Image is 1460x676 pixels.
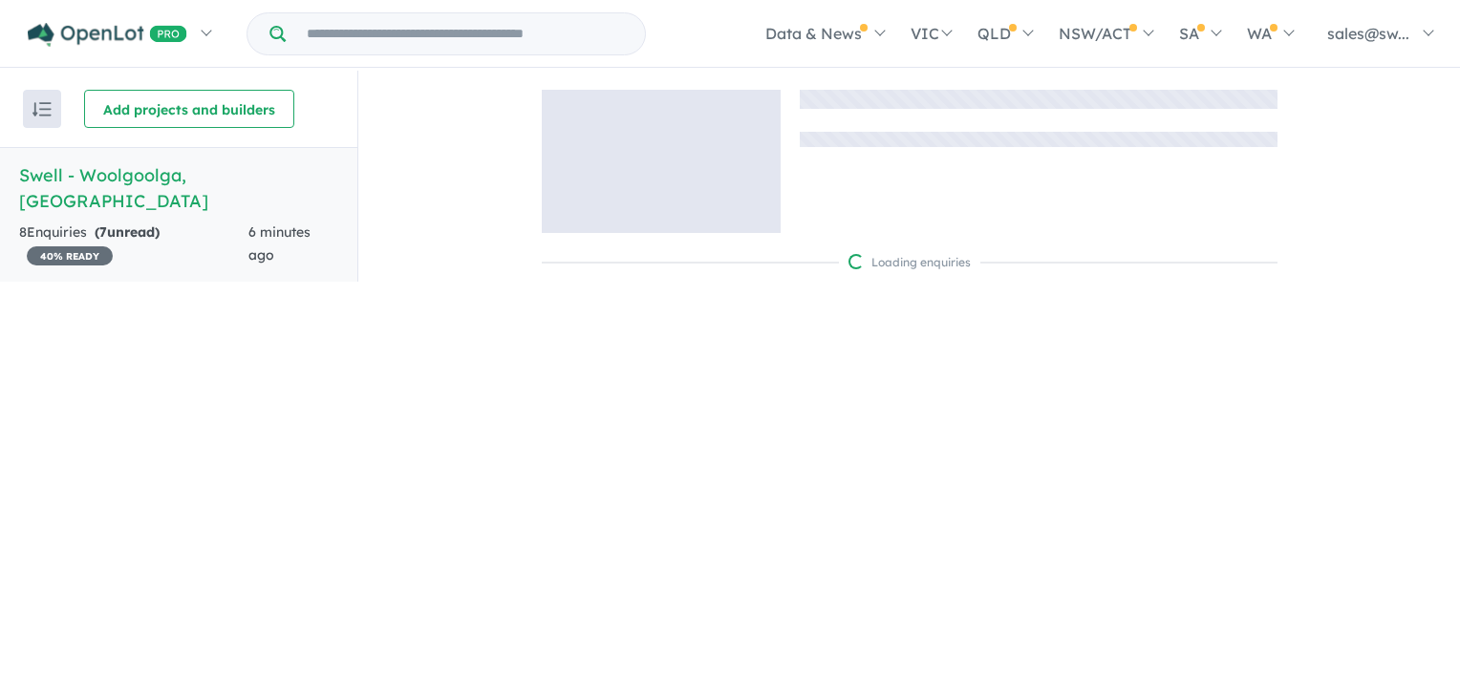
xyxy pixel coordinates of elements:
img: Openlot PRO Logo White [28,23,187,47]
span: 7 [99,223,107,241]
span: 6 minutes ago [248,223,311,264]
div: 8 Enquir ies [19,222,248,267]
strong: ( unread) [95,223,160,241]
h5: Swell - Woolgoolga , [GEOGRAPHIC_DATA] [19,162,338,214]
button: Add projects and builders [84,90,294,128]
div: Loading enquiries [848,253,971,272]
input: Try estate name, suburb, builder or developer [290,13,641,54]
img: sort.svg [32,102,52,116]
span: 40 % READY [27,246,113,265]
span: sales@sw... [1327,24,1409,43]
